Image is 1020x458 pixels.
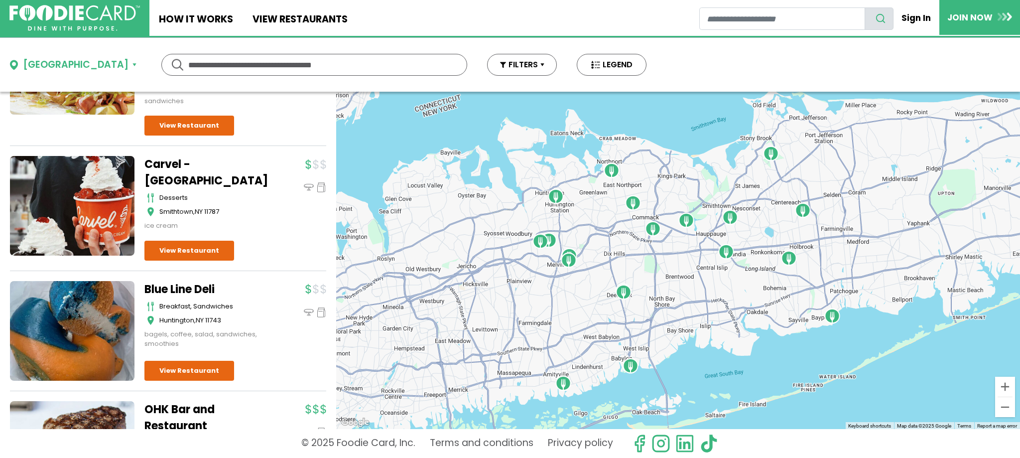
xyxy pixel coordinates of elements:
span: Huntington [159,315,194,325]
div: Blue Line Deli [541,232,557,248]
span: 11787 [204,207,219,216]
div: Mama Angelina's [718,244,734,260]
button: [GEOGRAPHIC_DATA] [10,58,136,72]
div: The Wine Cellar on Main [604,162,620,178]
a: View Restaurant [144,116,234,136]
img: dinein_icon.svg [304,182,314,192]
img: cutlery_icon.svg [147,193,154,203]
div: Rita's - Deer Park [615,283,631,299]
a: View Restaurant [144,241,234,261]
img: map_icon.svg [147,315,154,325]
div: Edible Arrangements - Melville [561,248,577,264]
span: 11743 [205,315,221,325]
div: desserts [159,193,269,203]
a: Carvel - [GEOGRAPHIC_DATA] [144,156,269,189]
div: The Whisk Bakery - Smithtown [678,212,694,228]
div: Carvel - Deer Park [616,284,632,300]
div: sandwiches [144,96,269,106]
div: Boxcar Burgers [781,250,797,266]
button: search [865,7,893,30]
img: Google [339,416,372,429]
img: pickup_icon.svg [316,307,326,317]
div: Breakfast, Sandwiches [159,302,269,311]
div: , [159,207,269,217]
a: Terms and conditions [430,434,533,453]
img: cutlery_icon.svg [147,302,154,311]
img: FoodieCard; Eat, Drink, Save, Donate [9,5,140,31]
img: linkedin.svg [675,434,694,453]
div: OHK Bar and Restaurant [532,233,548,249]
button: Zoom in [995,377,1015,397]
span: Smithtown [159,207,193,216]
span: NY [195,207,203,216]
div: ice cream [144,221,269,231]
span: Map data ©2025 Google [897,423,951,429]
img: dinein_icon.svg [304,307,314,317]
div: Emilia's Bakehouse - East Northport [625,195,641,211]
div: Marino & Son Meats [795,202,811,218]
a: Terms [957,423,971,429]
span: NY [196,315,204,325]
div: Emilia's Bakehouse - Melville [561,252,577,268]
a: View Restaurant [144,361,234,381]
button: FILTERS [487,54,557,76]
input: restaurant search [699,7,865,30]
a: Report a map error [977,423,1017,429]
div: Edible Arrangements - Bayport [824,308,840,324]
button: Keyboard shortcuts [848,423,891,430]
div: , [159,315,269,325]
a: Open this area in Google Maps (opens a new window) [339,416,372,429]
div: Jersey Mike's - Stonybrook [763,146,779,161]
svg: check us out on facebook [630,434,649,453]
img: dinein_icon.svg [304,428,314,438]
img: pickup_icon.svg [316,428,326,438]
a: Blue Line Deli [144,281,269,298]
div: Carvel - Smithtown [722,209,738,225]
div: Bagel Works [548,188,564,204]
a: Privacy policy [548,434,613,453]
img: pickup_icon.svg [316,182,326,192]
button: Zoom out [995,397,1015,417]
div: [GEOGRAPHIC_DATA] [23,58,128,72]
a: OHK Bar and Restaurant [144,401,269,434]
div: Doughology Donuts & Coffee - Babylon [623,358,638,374]
div: bagels, coffee, salad, sandwiches, smoothies [144,329,269,349]
div: Pastrami N Friends [645,221,661,237]
button: LEGEND [577,54,646,76]
div: Salted. on the Harbor [603,162,619,178]
img: tiktok.svg [699,434,718,453]
p: © 2025 Foodie Card, Inc. [301,434,415,453]
div: Cornucopia's Noshery Inc. [555,375,571,391]
img: map_icon.svg [147,207,154,217]
a: Sign In [893,7,939,29]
